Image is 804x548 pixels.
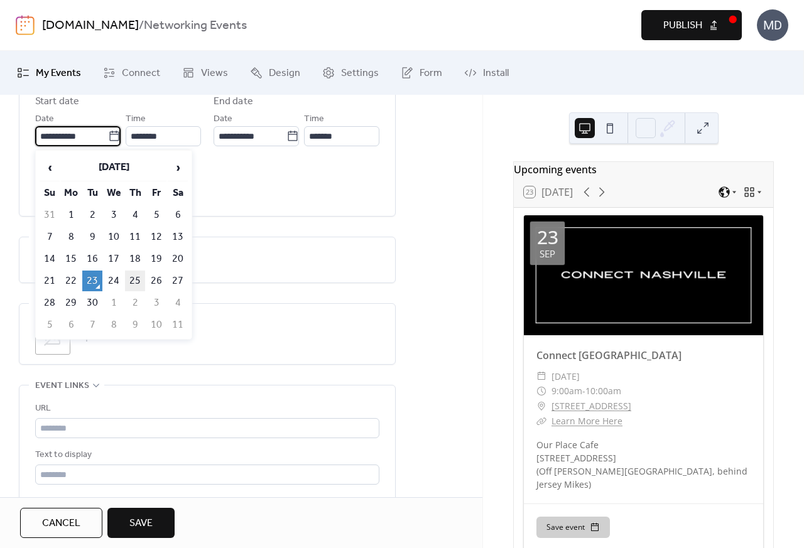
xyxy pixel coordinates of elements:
[104,183,124,203] th: We
[125,183,145,203] th: Th
[61,205,81,225] td: 1
[125,249,145,269] td: 18
[82,271,102,291] td: 23
[104,293,124,313] td: 1
[536,399,546,414] div: ​
[61,183,81,203] th: Mo
[40,227,60,247] td: 7
[82,293,102,313] td: 30
[214,112,232,127] span: Date
[146,183,166,203] th: Fr
[341,66,379,81] span: Settings
[125,271,145,291] td: 25
[104,314,124,335] td: 8
[391,56,452,90] a: Form
[16,15,35,35] img: logo
[146,205,166,225] td: 5
[536,384,546,399] div: ​
[536,517,610,538] button: Save event
[40,205,60,225] td: 31
[50,495,114,510] span: Open in new tab
[536,414,546,429] div: ​
[168,271,188,291] td: 27
[35,379,89,394] span: Event links
[551,399,631,414] a: [STREET_ADDRESS]
[125,293,145,313] td: 2
[201,66,228,81] span: Views
[146,227,166,247] td: 12
[104,271,124,291] td: 24
[483,66,509,81] span: Install
[61,314,81,335] td: 6
[536,348,682,362] a: Connect [GEOGRAPHIC_DATA]
[551,384,582,399] span: 9:00am
[61,249,81,269] td: 15
[61,293,81,313] td: 29
[536,369,546,384] div: ​
[61,271,81,291] td: 22
[144,14,247,38] b: Networking Events
[104,249,124,269] td: 17
[420,66,442,81] span: Form
[82,314,102,335] td: 7
[122,66,160,81] span: Connect
[641,10,742,40] button: Publish
[304,112,324,127] span: Time
[146,293,166,313] td: 3
[214,94,253,109] div: End date
[61,227,81,247] td: 8
[35,448,377,463] div: Text to display
[139,14,144,38] b: /
[146,314,166,335] td: 10
[35,94,79,109] div: Start date
[168,314,188,335] td: 11
[107,508,175,538] button: Save
[42,14,139,38] a: [DOMAIN_NAME]
[585,384,621,399] span: 10:00am
[104,227,124,247] td: 10
[173,56,237,90] a: Views
[40,293,60,313] td: 28
[125,205,145,225] td: 4
[61,154,166,181] th: [DATE]
[524,438,763,491] div: Our Place Cafe [STREET_ADDRESS] (Off [PERSON_NAME][GEOGRAPHIC_DATA], behind Jersey Mikes)
[551,415,622,427] a: Learn More Here
[540,249,555,259] div: Sep
[126,112,146,127] span: Time
[551,369,580,384] span: [DATE]
[241,56,310,90] a: Design
[269,66,300,81] span: Design
[8,56,90,90] a: My Events
[82,205,102,225] td: 2
[582,384,585,399] span: -
[42,516,80,531] span: Cancel
[40,271,60,291] td: 21
[146,249,166,269] td: 19
[168,227,188,247] td: 13
[94,56,170,90] a: Connect
[168,155,187,180] span: ›
[40,314,60,335] td: 5
[82,249,102,269] td: 16
[20,508,102,538] button: Cancel
[36,66,81,81] span: My Events
[129,516,153,531] span: Save
[455,56,518,90] a: Install
[82,227,102,247] td: 9
[104,205,124,225] td: 3
[82,183,102,203] th: Tu
[663,18,702,33] span: Publish
[125,227,145,247] td: 11
[514,162,773,177] div: Upcoming events
[168,205,188,225] td: 6
[168,183,188,203] th: Sa
[313,56,388,90] a: Settings
[40,249,60,269] td: 14
[757,9,788,41] div: MD
[40,183,60,203] th: Su
[35,112,54,127] span: Date
[146,271,166,291] td: 26
[125,314,145,335] td: 9
[537,228,558,247] div: 23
